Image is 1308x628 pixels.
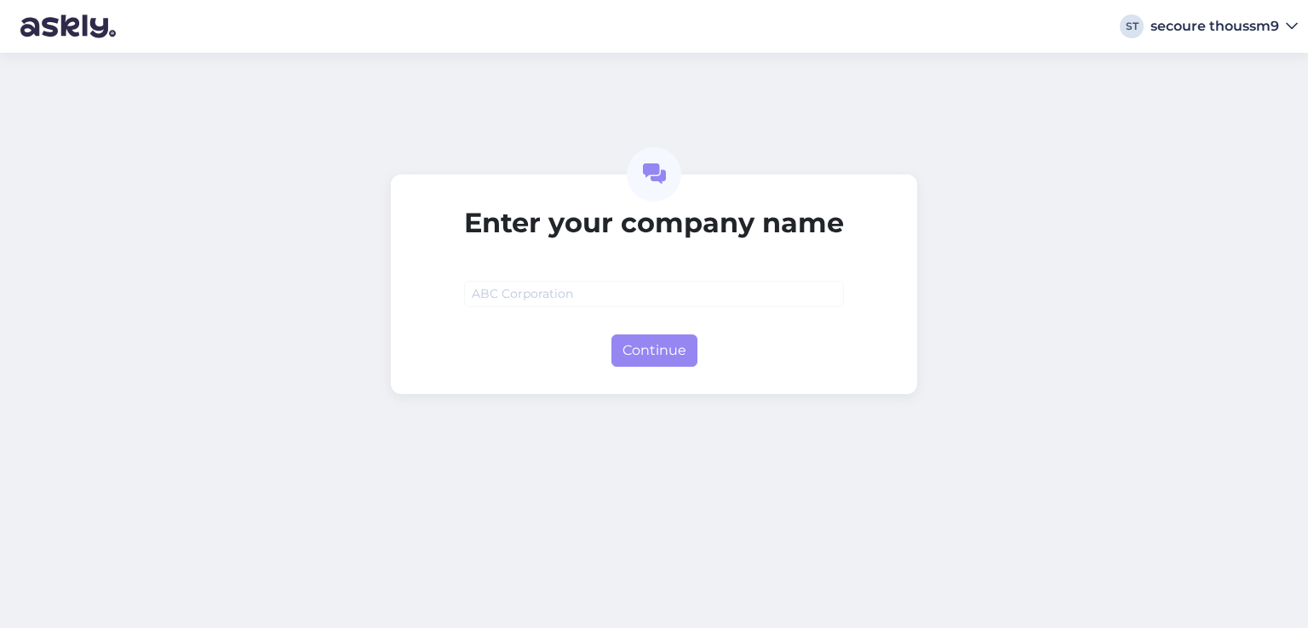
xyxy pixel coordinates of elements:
div: secoure thoussm9 [1150,20,1279,33]
a: secoure thoussm9 [1150,20,1298,33]
div: ST [1120,14,1144,38]
h2: Enter your company name [464,207,844,239]
input: ABC Corporation [464,281,844,307]
button: Continue [611,334,697,367]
